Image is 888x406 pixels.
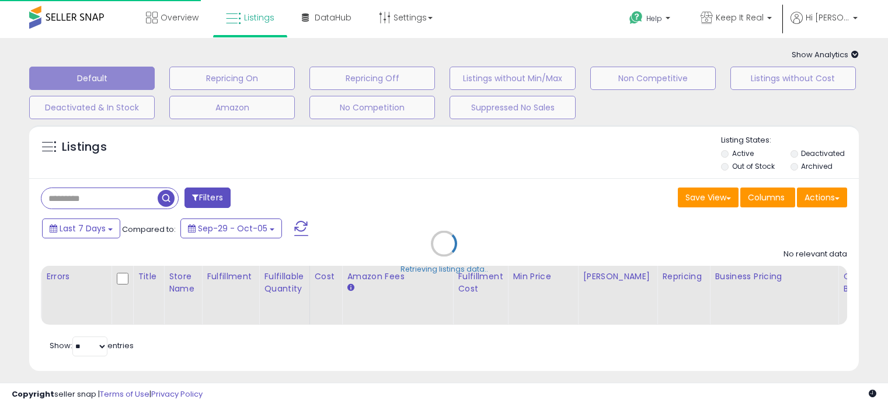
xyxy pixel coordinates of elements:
[161,12,199,23] span: Overview
[716,12,764,23] span: Keep It Real
[29,96,155,119] button: Deactivated & In Stock
[450,96,575,119] button: Suppressed No Sales
[169,96,295,119] button: Amazon
[100,388,149,400] a: Terms of Use
[315,12,351,23] span: DataHub
[244,12,274,23] span: Listings
[309,96,435,119] button: No Competition
[792,49,859,60] span: Show Analytics
[169,67,295,90] button: Repricing On
[450,67,575,90] button: Listings without Min/Max
[620,2,682,38] a: Help
[646,13,662,23] span: Help
[151,388,203,400] a: Privacy Policy
[791,12,858,38] a: Hi [PERSON_NAME]
[29,67,155,90] button: Default
[12,388,54,400] strong: Copyright
[309,67,435,90] button: Repricing Off
[806,12,849,23] span: Hi [PERSON_NAME]
[629,11,643,25] i: Get Help
[590,67,716,90] button: Non Competitive
[401,264,488,275] div: Retrieving listings data..
[730,67,856,90] button: Listings without Cost
[12,389,203,400] div: seller snap | |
